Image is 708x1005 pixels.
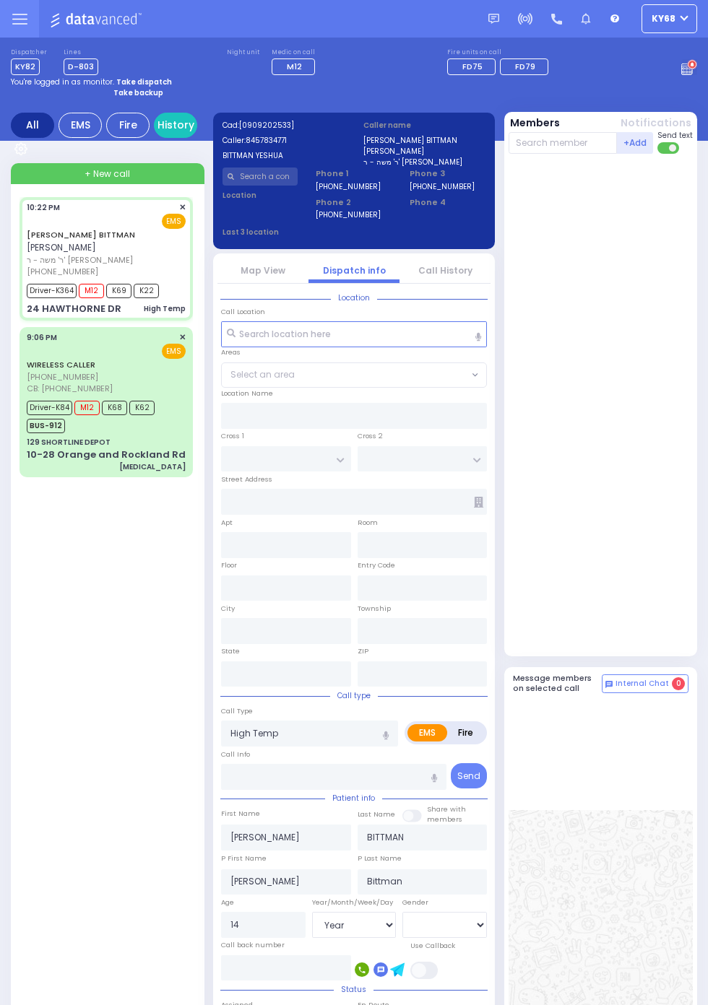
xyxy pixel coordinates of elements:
[363,135,486,146] label: [PERSON_NAME] BITTMAN
[672,677,685,690] span: 0
[179,201,186,214] span: ✕
[657,141,681,155] label: Turn off text
[162,214,186,229] span: EMS
[272,48,319,57] label: Medic on call
[221,749,250,760] label: Call Info
[27,448,186,462] div: 10-28 Orange and Rockland Rd
[330,690,378,701] span: Call type
[223,135,345,146] label: Caller:
[230,368,295,381] span: Select an area
[59,113,102,138] div: EMS
[27,284,77,298] span: Driver-K364
[223,120,345,131] label: Cad:
[74,401,100,415] span: M12
[27,202,60,213] span: 10:22 PM
[162,344,186,359] span: EMS
[410,181,475,192] label: [PHONE_NUMBER]
[515,61,535,72] span: FD79
[27,437,111,448] div: 129 SHORTLINE DEPOT
[221,897,234,908] label: Age
[657,130,693,141] span: Send text
[11,58,40,75] span: KY82
[358,853,402,863] label: P Last Name
[418,264,472,277] a: Call History
[221,646,240,656] label: State
[221,307,265,317] label: Call Location
[410,941,455,951] label: Use Callback
[223,167,298,186] input: Search a contact
[223,227,355,238] label: Last 3 location
[102,401,127,415] span: K68
[316,167,392,180] span: Phone 1
[221,560,237,570] label: Floor
[221,809,260,819] label: First Name
[27,371,98,383] span: [PHONE_NUMBER]
[221,518,233,528] label: Apt
[616,679,669,689] span: Internal Chat
[241,264,285,277] a: Map View
[402,897,428,908] label: Gender
[316,181,381,192] label: [PHONE_NUMBER]
[116,77,172,87] strong: Take dispatch
[64,58,98,75] span: D-803
[27,383,113,394] span: CB: [PHONE_NUMBER]
[363,120,486,131] label: Caller name
[144,303,186,314] div: High Temp
[106,113,150,138] div: Fire
[221,853,267,863] label: P First Name
[113,87,163,98] strong: Take backup
[407,724,447,741] label: EMS
[447,48,553,57] label: Fire units on call
[27,419,65,433] span: BUS-912
[27,266,98,277] span: [PHONE_NUMBER]
[451,763,487,788] button: Send
[621,116,691,131] button: Notifications
[334,984,374,995] span: Status
[617,132,653,154] button: +Add
[316,196,392,209] span: Phone 2
[410,167,485,180] span: Phone 3
[427,804,466,814] small: Share with
[287,61,302,72] span: M12
[221,321,487,347] input: Search location here
[221,347,241,357] label: Areas
[27,241,96,253] span: [PERSON_NAME]
[27,254,181,266] span: ר' משה - ר' [PERSON_NAME]
[358,518,378,528] label: Room
[358,560,395,570] label: Entry Code
[11,113,54,138] div: All
[363,146,486,157] label: [PERSON_NAME]
[427,814,462,824] span: members
[134,284,159,298] span: K22
[513,674,603,692] h5: Message members on selected call
[221,474,272,484] label: Street Address
[323,264,386,277] a: Dispatch info
[331,292,377,303] span: Location
[358,604,391,614] label: Township
[410,196,485,209] span: Phone 4
[642,4,697,33] button: ky68
[325,793,382,804] span: Patient info
[221,431,244,441] label: Cross 1
[27,359,95,370] a: WIRELESS CALLER
[239,120,294,131] span: [0909202533]
[652,12,675,25] span: ky68
[446,724,485,741] label: Fire
[106,284,131,298] span: K69
[11,48,47,57] label: Dispatcher
[312,897,397,908] div: Year/Month/Week/Day
[316,209,381,220] label: [PHONE_NUMBER]
[605,681,613,688] img: comment-alt.png
[27,401,72,415] span: Driver-K84
[27,332,57,343] span: 9:06 PM
[11,77,114,87] span: You're logged in as monitor.
[119,461,186,472] div: [MEDICAL_DATA]
[85,167,130,180] span: + New call
[363,157,486,167] label: ר' משה - ר' [PERSON_NAME]
[358,646,368,656] label: ZIP
[227,48,259,57] label: Night unit
[179,331,186,344] span: ✕
[602,674,688,693] button: Internal Chat 0
[223,190,298,201] label: Location
[221,940,285,950] label: Call back number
